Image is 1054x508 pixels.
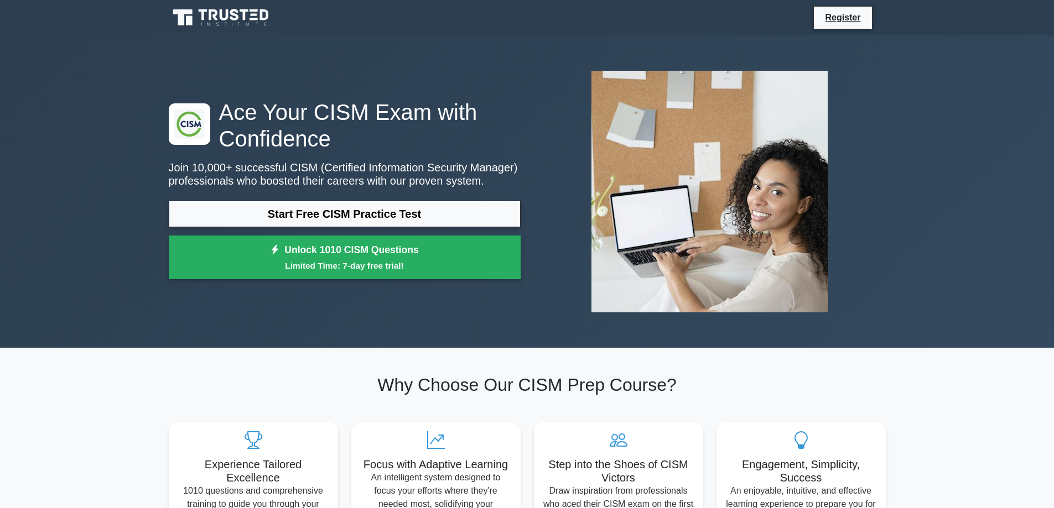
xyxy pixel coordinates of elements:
[543,458,694,484] h5: Step into the Shoes of CISM Victors
[818,11,867,24] a: Register
[169,374,886,395] h2: Why Choose Our CISM Prep Course?
[725,458,877,484] h5: Engagement, Simplicity, Success
[169,235,521,280] a: Unlock 1010 CISM QuestionsLimited Time: 7-day free trial!
[178,458,329,484] h5: Experience Tailored Excellence
[169,99,521,152] h1: Ace Your CISM Exam with Confidence
[169,161,521,187] p: Join 10,000+ successful CISM (Certified Information Security Manager) professionals who boosted t...
[169,201,521,227] a: Start Free CISM Practice Test
[360,458,512,471] h5: Focus with Adaptive Learning
[183,259,507,272] small: Limited Time: 7-day free trial!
